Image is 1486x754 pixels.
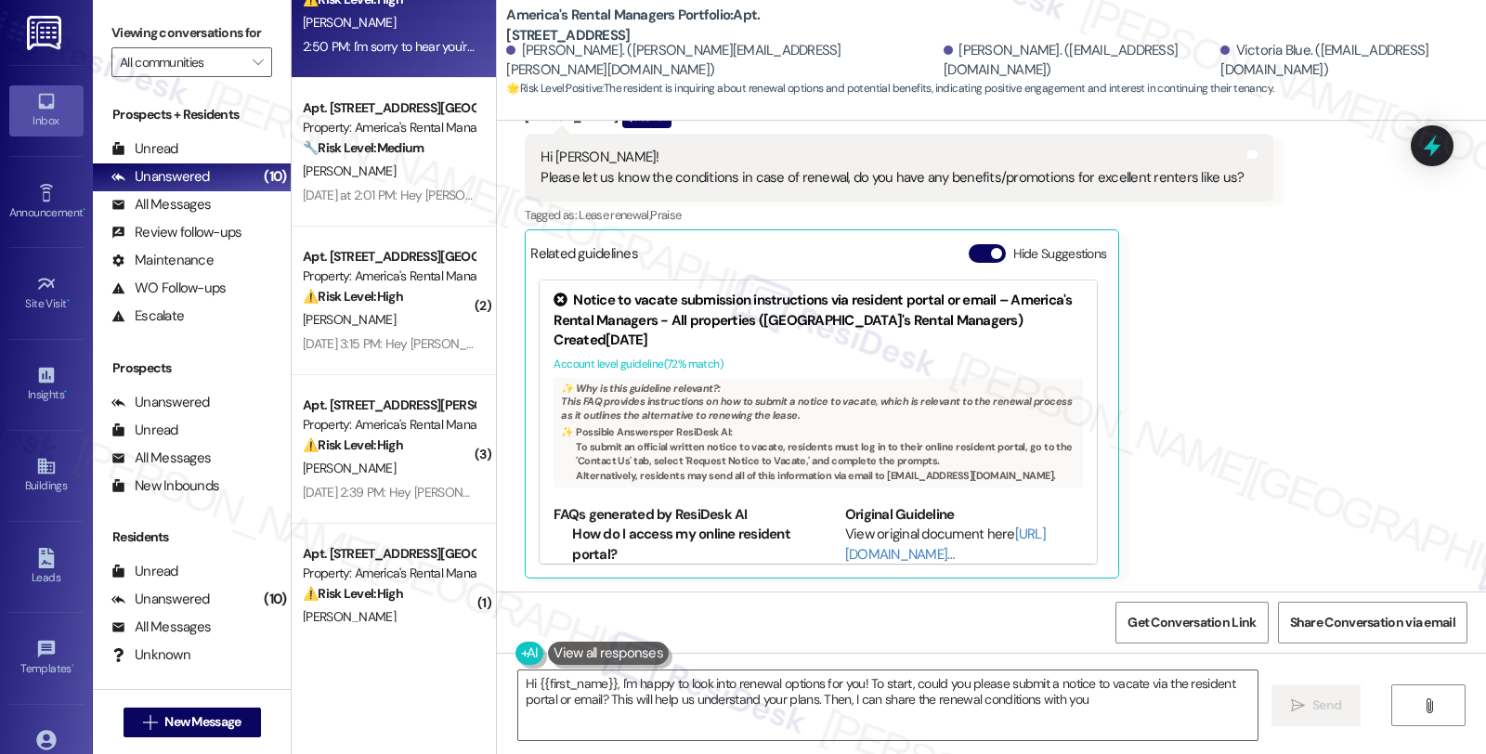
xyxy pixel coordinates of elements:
a: Inbox [9,85,84,136]
i:  [1422,698,1436,713]
div: Unknown [111,645,190,665]
span: Share Conversation via email [1290,613,1455,632]
div: ✨ Possible Answer s per ResiDesk AI: [561,425,1075,438]
a: [URL][DOMAIN_NAME]… [845,525,1046,563]
label: Hide Suggestions [1013,244,1107,264]
button: New Message [124,708,261,737]
a: Templates • [9,633,84,683]
div: (10) [259,585,291,614]
div: All Messages [111,448,211,468]
b: FAQs generated by ResiDesk AI [554,505,747,524]
textarea: Hi {{first_name}}, I'm happy to look into renewal options for you! To start, could you please sub... [518,670,1258,740]
div: Victoria Blue. ([EMAIL_ADDRESS][DOMAIN_NAME]) [1220,41,1472,81]
div: Notice to vacate submission instructions via resident portal or email – America's Rental Managers... [554,291,1083,331]
div: All Messages [111,195,211,214]
b: Original Guideline [845,505,955,524]
div: Unanswered [111,393,210,412]
span: New Message [164,712,241,732]
div: Unread [111,139,178,159]
div: All Messages [111,617,211,637]
div: Tagged as: [525,201,1273,228]
div: [PERSON_NAME]. ([EMAIL_ADDRESS][DOMAIN_NAME]) [944,41,1216,81]
span: • [72,659,74,672]
i:  [1291,698,1305,713]
div: Escalate [111,306,184,326]
span: : The resident is inquiring about renewal options and potential benefits, indicating positive eng... [506,79,1273,98]
div: Prospects + Residents [93,105,291,124]
div: Unread [111,562,178,581]
span: Get Conversation Link [1128,613,1256,632]
li: Alternatively, residents may send all of this information via email to [EMAIL_ADDRESS][DOMAIN_NAME]. [576,469,1075,482]
span: Send [1312,695,1341,715]
strong: 🌟 Risk Level: Positive [506,81,602,96]
div: Unanswered [111,167,210,187]
div: Unanswered [111,590,210,609]
label: Viewing conversations for [111,19,272,47]
div: Maintenance [111,251,214,270]
div: View original document here [845,525,1084,565]
button: Get Conversation Link [1115,602,1268,643]
div: Account level guideline ( 72 % match) [554,355,1083,374]
div: Hi [PERSON_NAME]! Please let us know the conditions in case of renewal, do you have any benefits/... [541,148,1244,188]
a: Site Visit • [9,268,84,318]
div: New Inbounds [111,476,219,496]
span: Praise [650,207,681,223]
div: Related guidelines [530,244,638,271]
input: All communities [120,47,242,77]
div: (10) [259,162,291,191]
li: How do I access my online resident portal? [572,525,792,565]
span: • [64,385,67,398]
div: ✨ Why is this guideline relevant?: [561,382,1075,395]
i:  [253,55,263,70]
button: Send [1271,684,1362,726]
i:  [143,715,157,730]
div: [PERSON_NAME]. ([PERSON_NAME][EMAIL_ADDRESS][PERSON_NAME][DOMAIN_NAME]) [506,41,939,81]
div: WO Follow-ups [111,279,226,298]
a: Buildings [9,450,84,500]
div: Review follow-ups [111,223,241,242]
button: Share Conversation via email [1278,602,1467,643]
span: Lease renewal , [579,207,650,223]
span: • [67,294,70,307]
div: Residents [93,527,291,547]
img: ResiDesk Logo [27,16,65,50]
a: Leads [9,542,84,592]
div: Created [DATE] [554,331,1083,350]
span: • [83,203,85,216]
b: America's Rental Managers Portfolio: Apt. [STREET_ADDRESS] [506,6,878,45]
div: This FAQ provides instructions on how to submit a notice to vacate, which is relevant to the rene... [554,378,1083,487]
a: Insights • [9,359,84,409]
div: Unread [111,421,178,440]
div: Prospects [93,358,291,378]
li: To submit an official written notice to vacate, residents must log in to their online resident po... [576,440,1075,467]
